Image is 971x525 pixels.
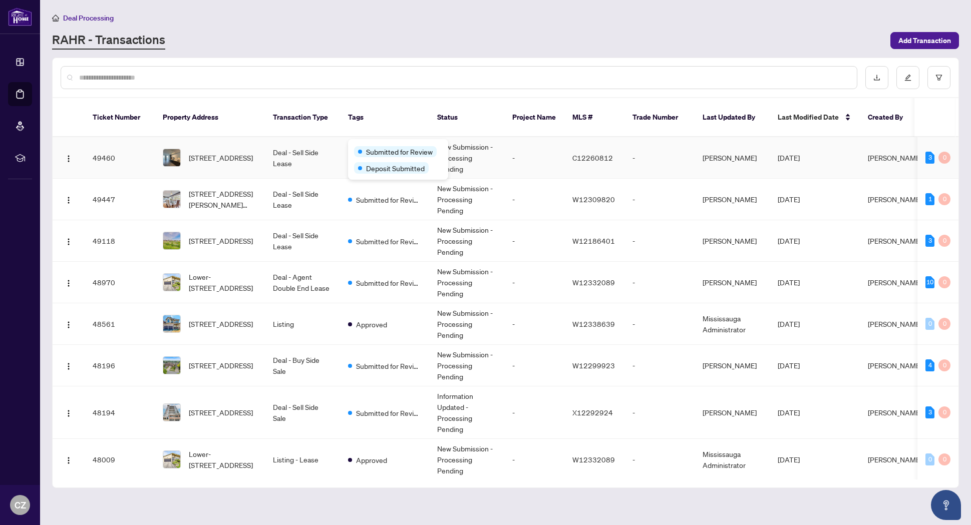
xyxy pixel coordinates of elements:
span: [PERSON_NAME] [868,195,922,204]
th: Last Modified Date [770,98,860,137]
span: [DATE] [778,278,800,287]
th: Transaction Type [265,98,340,137]
span: Submitted for Review [356,407,421,418]
img: Logo [65,155,73,163]
button: Logo [61,357,77,373]
td: - [504,220,564,262]
span: [STREET_ADDRESS][PERSON_NAME][PERSON_NAME] [189,188,257,210]
td: - [504,386,564,439]
td: New Submission - Processing Pending [429,220,504,262]
span: [STREET_ADDRESS] [189,407,253,418]
button: Logo [61,150,77,166]
img: logo [8,8,32,26]
span: C12260812 [572,153,613,162]
div: 4 [925,359,934,371]
span: Deal Processing [63,14,114,23]
th: Trade Number [624,98,695,137]
span: Submitted for Review [356,236,421,247]
div: 3 [925,406,934,418]
span: [STREET_ADDRESS] [189,318,253,329]
button: Logo [61,404,77,420]
div: 0 [938,235,950,247]
span: [PERSON_NAME] [868,408,922,417]
td: 48009 [85,439,155,480]
span: Add Transaction [898,33,951,49]
span: Approved [356,454,387,465]
td: - [504,262,564,303]
div: 3 [925,152,934,164]
td: [PERSON_NAME] [695,179,770,220]
span: W12332089 [572,278,615,287]
td: 49460 [85,137,155,179]
div: 0 [938,193,950,205]
td: New Submission - Processing Pending [429,137,504,179]
td: New Submission - Processing Pending [429,439,504,480]
img: Logo [65,321,73,329]
span: [DATE] [778,408,800,417]
span: [PERSON_NAME] [868,319,922,328]
a: RAHR - Transactions [52,32,165,50]
td: New Submission - Processing Pending [429,303,504,345]
button: Logo [61,191,77,207]
td: - [504,345,564,386]
img: thumbnail-img [163,191,180,208]
span: CZ [15,498,26,512]
th: Last Updated By [695,98,770,137]
th: Project Name [504,98,564,137]
th: MLS # [564,98,624,137]
span: Submitted for Review [356,360,421,371]
td: Listing - Lease [265,439,340,480]
div: 0 [925,453,934,465]
td: Deal - Sell Side Lease [265,137,340,179]
span: [DATE] [778,195,800,204]
img: Logo [65,456,73,464]
span: [DATE] [778,455,800,464]
td: Deal - Sell Side Lease [265,179,340,220]
img: Logo [65,238,73,246]
span: filter [935,74,942,81]
td: - [624,220,695,262]
span: edit [904,74,911,81]
span: [DATE] [778,236,800,245]
td: [PERSON_NAME] [695,262,770,303]
span: W12309820 [572,195,615,204]
div: 3 [925,235,934,247]
td: - [624,439,695,480]
span: [DATE] [778,361,800,370]
button: Logo [61,274,77,290]
span: W12332089 [572,455,615,464]
span: Last Modified Date [778,112,839,123]
span: W12299923 [572,361,615,370]
th: Tags [340,98,429,137]
td: Deal - Buy Side Sale [265,345,340,386]
div: 0 [938,359,950,371]
td: Information Updated - Processing Pending [429,386,504,439]
td: - [624,179,695,220]
th: Created By [860,98,920,137]
img: Logo [65,409,73,417]
td: Deal - Agent Double End Lease [265,262,340,303]
div: 0 [938,406,950,418]
td: 48196 [85,345,155,386]
span: [DATE] [778,153,800,162]
span: W12338639 [572,319,615,328]
td: 49447 [85,179,155,220]
td: [PERSON_NAME] [695,220,770,262]
td: New Submission - Processing Pending [429,345,504,386]
img: Logo [65,196,73,204]
span: [STREET_ADDRESS] [189,360,253,371]
button: edit [896,66,919,89]
td: - [504,303,564,345]
img: thumbnail-img [163,232,180,249]
span: Submitted for Review [366,146,433,157]
span: [STREET_ADDRESS] [189,235,253,246]
span: [STREET_ADDRESS] [189,152,253,163]
img: thumbnail-img [163,315,180,332]
div: 0 [938,318,950,330]
td: - [504,137,564,179]
img: thumbnail-img [163,404,180,421]
button: download [865,66,888,89]
div: 0 [938,276,950,288]
td: New Submission - Processing Pending [429,179,504,220]
span: [PERSON_NAME] [868,153,922,162]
